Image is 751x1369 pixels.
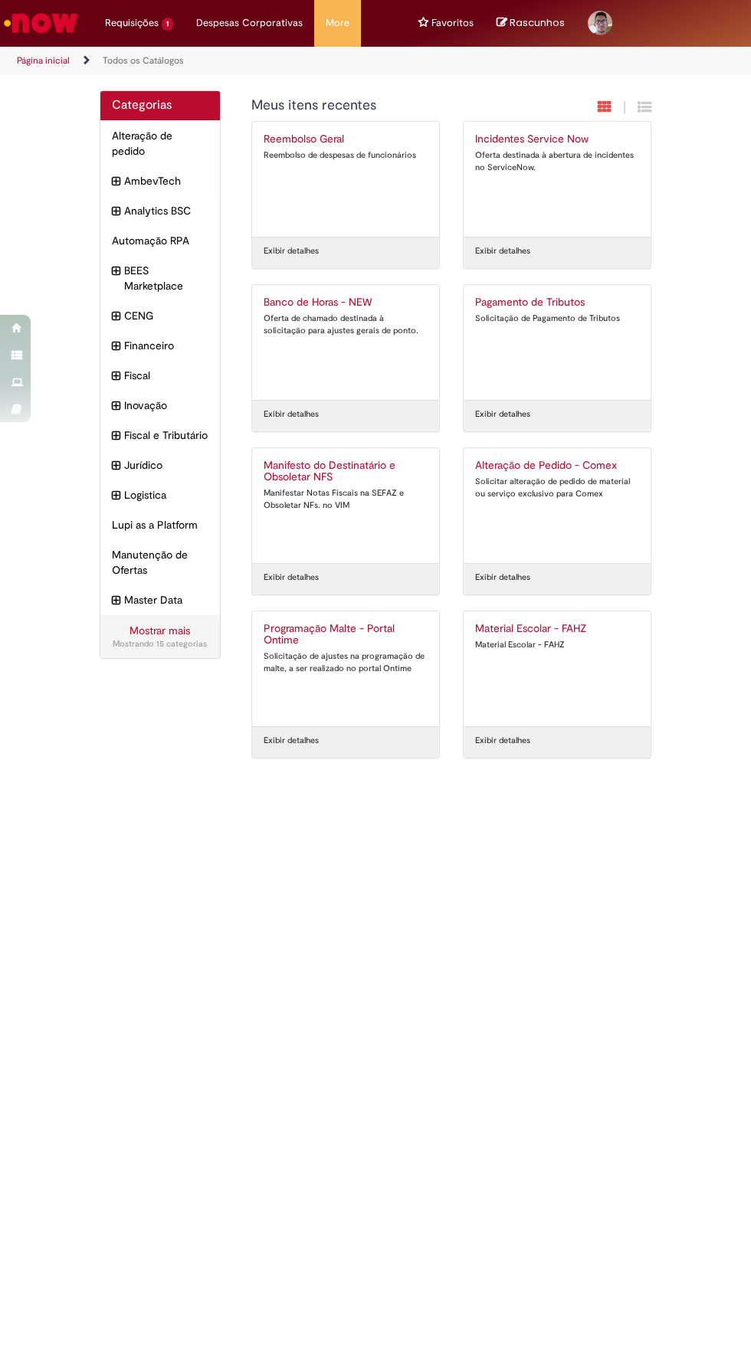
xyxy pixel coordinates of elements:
div: expandir categoria Fiscal e Tributário Fiscal e Tributário [100,420,220,450]
i: expandir categoria Financeiro [112,338,120,355]
a: Exibir detalhes [264,735,319,747]
a: Exibir detalhes [264,245,319,257]
span: Jurídico [124,457,208,473]
div: expandir categoria BEES Marketplace BEES Marketplace [100,255,220,301]
i: expandir categoria Jurídico [112,457,120,474]
div: expandir categoria Jurídico Jurídico [100,450,220,480]
h2: Incidentes Service Now [475,133,639,146]
a: Exibir detalhes [475,572,530,584]
a: Exibir detalhes [264,408,319,421]
a: Material Escolar - FAHZ Material Escolar - FAHZ [464,611,651,726]
div: expandir categoria CENG CENG [100,300,220,331]
h2: Material Escolar - FAHZ [475,623,639,635]
a: No momento, sua lista de rascunhos tem 0 Itens [497,15,565,30]
span: Despesas Corporativas [196,15,303,31]
i: expandir categoria BEES Marketplace [112,263,120,280]
span: 1 [162,18,173,31]
div: Reembolso de despesas de funcionários [264,149,428,162]
span: Master Data [124,592,208,608]
a: Alteração de Pedido - Comex Solicitar alteração de pedido de material ou serviço exclusivo para C... [464,448,651,563]
i: expandir categoria Inovação [112,398,120,414]
span: BEES Marketplace [124,263,208,293]
a: Exibir detalhes [264,572,319,584]
ul: Trilhas de página [11,47,364,75]
h2: Categorias [112,99,208,113]
div: Material Escolar - FAHZ [475,639,639,651]
a: Página inicial [17,54,70,67]
i: expandir categoria Analytics BSC [112,203,120,220]
div: Manifestar Notas Fiscais na SEFAZ e Obsoletar NFs. no VIM [264,487,428,511]
div: Lupi as a Platform [100,509,220,540]
div: Solicitar alteração de pedido de material ou serviço exclusivo para Comex [475,476,639,499]
i: expandir categoria CENG [112,308,120,325]
span: Requisições [105,15,159,31]
h2: Pagamento de Tributos [475,296,639,309]
ul: Categorias [100,120,220,615]
div: expandir categoria Inovação Inovação [100,390,220,421]
span: Rascunhos [510,15,565,30]
span: Manutenção de Ofertas [112,547,208,578]
span: Inovação [124,398,208,413]
a: Exibir detalhes [475,245,530,257]
i: expandir categoria Fiscal [112,368,120,385]
span: Alteração de pedido [112,128,208,159]
div: Automação RPA [100,225,220,256]
span: Logistica [124,487,208,503]
div: expandir categoria Analytics BSC Analytics BSC [100,195,220,226]
span: Automação RPA [112,233,208,248]
span: AmbevTech [124,173,208,188]
i: expandir categoria AmbevTech [112,173,120,190]
div: Solicitação de ajustes na programação de malte, a ser realizado no portal Ontime [264,650,428,674]
span: Lupi as a Platform [112,517,208,532]
a: Manifesto do Destinatário e Obsoletar NFS Manifestar Notas Fiscais na SEFAZ e Obsoletar NFs. no VIM [252,448,439,563]
i: expandir categoria Fiscal e Tributário [112,427,120,444]
a: Todos os Catálogos [103,54,184,67]
span: Fiscal e Tributário [124,427,208,443]
a: Programação Malte - Portal Ontime Solicitação de ajustes na programação de malte, a ser realizado... [252,611,439,726]
div: expandir categoria Fiscal Fiscal [100,360,220,391]
i: expandir categoria Master Data [112,592,120,609]
span: Analytics BSC [124,203,208,218]
div: Oferta de chamado destinada à solicitação para ajustes gerais de ponto. [264,313,428,336]
div: Solicitação de Pagamento de Tributos [475,313,639,325]
h2: Alteração de Pedido - Comex [475,460,639,472]
h2: Reembolso Geral [264,133,428,146]
div: Oferta destinada à abertura de incidentes no ServiceNow. [475,149,639,173]
span: Fiscal [124,368,208,383]
span: More [326,15,349,31]
div: Manutenção de Ofertas [100,539,220,585]
div: Mostrando 15 categorias [112,638,208,650]
a: Exibir detalhes [475,408,530,421]
h1: {"description":"","title":"Meus itens recentes"} Categoria [251,98,546,113]
span: CENG [124,308,208,323]
a: Reembolso Geral Reembolso de despesas de funcionários [252,122,439,237]
div: expandir categoria AmbevTech AmbevTech [100,165,220,196]
div: expandir categoria Logistica Logistica [100,480,220,510]
img: ServiceNow [2,8,80,38]
h2: Manifesto do Destinatário e Obsoletar NFS [264,460,428,484]
a: Mostrar mais [130,624,190,637]
i: Exibição de grade [638,100,651,114]
span: | [623,99,626,116]
a: Banco de Horas - NEW Oferta de chamado destinada à solicitação para ajustes gerais de ponto. [252,285,439,400]
i: expandir categoria Logistica [112,487,120,504]
div: expandir categoria Financeiro Financeiro [100,330,220,361]
h2: Programação Malte - Portal Ontime [264,623,428,647]
i: Exibição em cartão [598,100,612,114]
div: Alteração de pedido [100,120,220,166]
span: Favoritos [431,15,474,31]
a: Pagamento de Tributos Solicitação de Pagamento de Tributos [464,285,651,400]
div: expandir categoria Master Data Master Data [100,585,220,615]
h2: Banco de Horas - NEW [264,296,428,309]
span: Financeiro [124,338,208,353]
a: Incidentes Service Now Oferta destinada à abertura de incidentes no ServiceNow. [464,122,651,237]
a: Exibir detalhes [475,735,530,747]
